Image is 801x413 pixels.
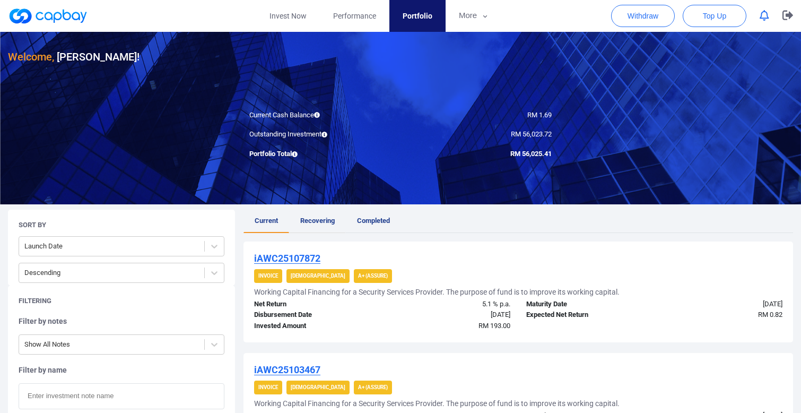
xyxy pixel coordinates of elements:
[254,399,620,408] h5: Working Capital Financing for a Security Services Provider. The purpose of fund is to improve its...
[527,111,552,119] span: RM 1.69
[300,217,335,225] span: Recovering
[258,273,278,279] strong: Invoice
[254,287,620,297] h5: Working Capital Financing for a Security Services Provider. The purpose of fund is to improve its...
[611,5,675,27] button: Withdraw
[19,296,51,306] h5: Filtering
[358,273,388,279] strong: A+ (Assure)
[478,322,510,330] span: RM 193.00
[403,10,432,22] span: Portfolio
[683,5,746,27] button: Top Up
[8,48,140,65] h3: [PERSON_NAME] !
[254,253,320,264] u: iAWC25107872
[510,150,552,158] span: RM 56,025.41
[19,220,46,230] h5: Sort By
[246,309,382,321] div: Disbursement Date
[511,130,552,138] span: RM 56,023.72
[255,217,278,225] span: Current
[246,299,382,310] div: Net Return
[258,384,278,390] strong: Invoice
[758,311,782,319] span: RM 0.82
[19,365,224,375] h5: Filter by name
[19,383,224,409] input: Enter investment note name
[8,50,54,63] span: Welcome,
[655,299,791,310] div: [DATE]
[703,11,726,21] span: Top Up
[241,149,400,160] div: Portfolio Total
[357,217,390,225] span: Completed
[19,316,224,326] h5: Filter by notes
[241,110,400,121] div: Current Cash Balance
[382,299,519,310] div: 5.1 % p.a.
[358,384,388,390] strong: A+ (Assure)
[382,309,519,321] div: [DATE]
[518,309,655,321] div: Expected Net Return
[241,129,400,140] div: Outstanding Investment
[291,384,345,390] strong: [DEMOGRAPHIC_DATA]
[333,10,376,22] span: Performance
[246,321,382,332] div: Invested Amount
[518,299,655,310] div: Maturity Date
[254,364,320,375] u: iAWC25103467
[291,273,345,279] strong: [DEMOGRAPHIC_DATA]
